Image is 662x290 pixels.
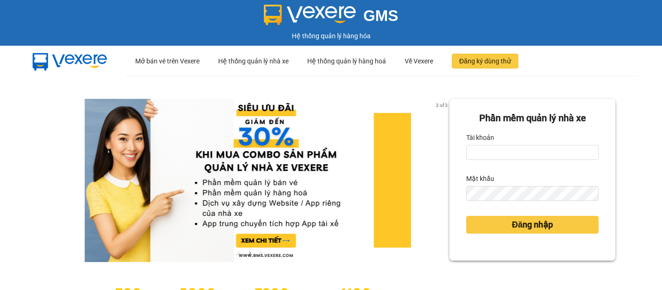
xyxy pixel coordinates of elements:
[47,99,60,262] button: previous slide / item
[2,31,660,41] div: Hệ thống quản lý hàng hóa
[466,171,494,186] label: Mật khẩu
[466,216,599,234] button: Đăng nhập
[246,251,250,255] li: slide item 2
[436,99,449,262] button: next slide / item
[135,46,200,76] div: Mở bán vé trên Vexere
[235,251,239,255] li: slide item 1
[257,251,261,255] li: slide item 3
[512,218,553,231] span: Đăng nhập
[466,186,599,201] input: Mật khẩu
[452,54,518,69] button: Đăng ký dùng thử
[466,130,494,145] label: Tài khoản
[363,7,398,24] span: GMS
[264,14,399,21] a: GMS
[405,46,433,76] div: Về Vexere
[459,56,511,66] span: Đăng ký dùng thử
[218,46,289,76] div: Hệ thống quản lý nhà xe
[466,145,599,160] input: Tài khoản
[466,111,599,125] div: Phần mềm quản lý nhà xe
[264,5,356,25] img: logo 2
[433,99,449,111] p: 2 of 3
[307,46,386,76] div: Hệ thống quản lý hàng hoá
[23,46,117,76] img: mbUUG5Q.png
